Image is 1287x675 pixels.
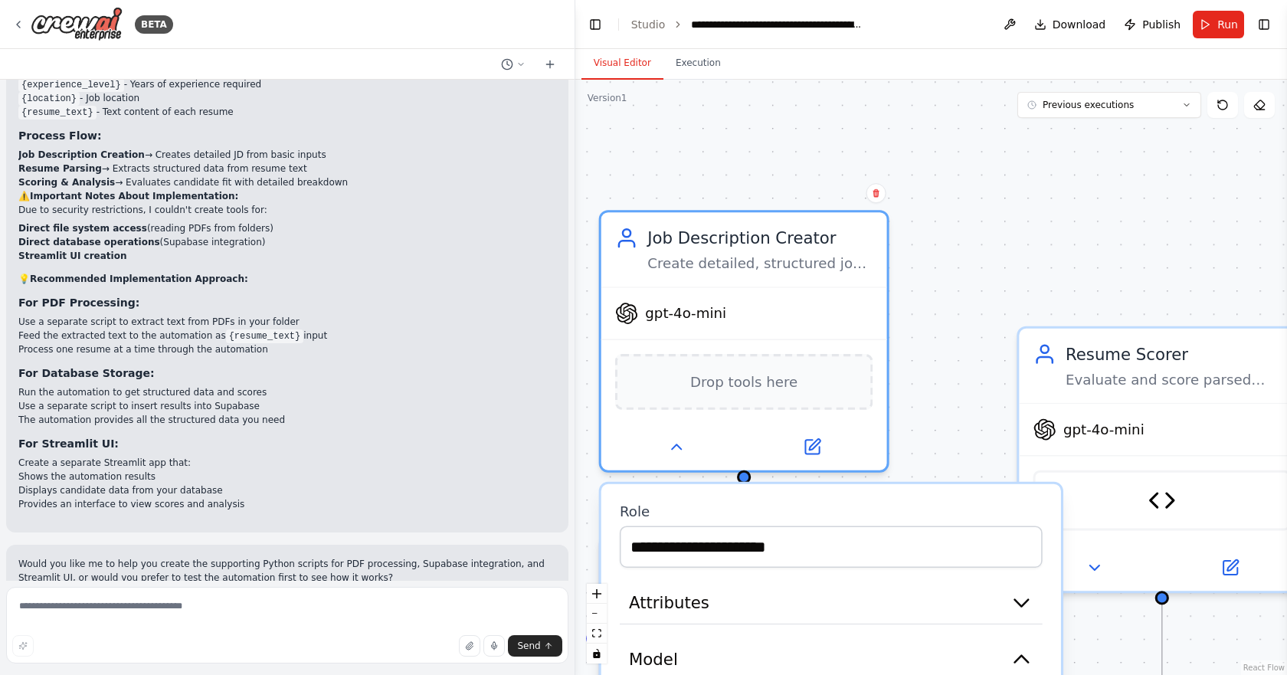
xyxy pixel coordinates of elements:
label: Role [620,503,1043,521]
li: Use a separate script to extract text from PDFs in your folder [18,315,556,329]
span: gpt-4o-mini [645,304,726,323]
span: gpt-4o-mini [1063,420,1145,438]
li: The automation provides all the structured data you need [18,413,556,427]
nav: breadcrumb [631,17,864,32]
li: - Job location [18,91,556,105]
li: Feed the extracted text to the automation as input [18,329,556,342]
code: {experience_level} [18,78,124,92]
li: Create a separate Streamlit app that: [18,456,556,511]
button: Improve this prompt [12,635,34,657]
strong: Streamlit UI creation [18,251,126,261]
li: - Years of experience required [18,77,556,91]
strong: Recommended Implementation Approach: [30,274,248,284]
div: Version 1 [588,92,627,104]
button: Execution [663,48,733,80]
span: Model [629,648,678,671]
li: → Creates detailed JD from basic inputs [18,148,556,162]
button: zoom out [587,604,607,624]
button: Start a new chat [538,55,562,74]
li: → Evaluates candidate fit with detailed breakdown [18,175,556,189]
li: - Text content of each resume [18,105,556,119]
p: Would you like me to help you create the supporting Python scripts for PDF processing, Supabase i... [18,557,556,585]
strong: For PDF Processing: [18,297,139,309]
code: {resume_text} [226,329,304,343]
span: Send [517,640,540,652]
strong: Process Flow: [18,129,102,142]
strong: Resume Parsing [18,163,102,174]
strong: Direct file system access [18,223,147,234]
button: Run [1193,11,1244,38]
button: zoom in [587,584,607,604]
h2: 💡 [18,272,556,286]
li: Shows the automation results [18,470,556,483]
a: React Flow attribution [1243,664,1285,672]
span: Attributes [629,591,709,614]
li: Use a separate script to insert results into Supabase [18,399,556,413]
button: fit view [587,624,607,644]
button: Open in side panel [746,433,877,460]
li: Provides an interface to view scores and analysis [18,497,556,511]
button: Switch to previous chat [495,55,532,74]
span: Publish [1142,17,1181,32]
strong: Scoring & Analysis [18,177,115,188]
span: Download [1053,17,1106,32]
button: Upload files [459,635,480,657]
strong: For Database Storage: [18,367,155,379]
span: Previous executions [1043,99,1134,111]
li: Run the automation to get structured data and scores [18,385,556,399]
button: toggle interactivity [587,644,607,664]
strong: Important Notes About Implementation: [30,191,238,202]
code: {location} [18,92,80,106]
span: Run [1217,17,1238,32]
a: Studio [631,18,666,31]
p: Due to security restrictions, I couldn't create tools for: [18,203,556,217]
button: Publish [1118,11,1187,38]
strong: For Streamlit UI: [18,437,119,450]
button: Send [508,635,562,657]
li: (Supabase integration) [18,235,556,249]
span: Drop tools here [690,370,797,393]
button: Previous executions [1017,92,1201,118]
li: Process one resume at a time through the automation [18,342,556,356]
div: Create detailed, structured job descriptions based on basic job requirements and desired skills. ... [647,254,873,273]
img: Logo [31,7,123,41]
strong: Direct database operations [18,237,160,247]
div: React Flow controls [587,584,607,664]
h2: ⚠️ [18,189,556,203]
div: Job Description CreatorCreate detailed, structured job descriptions based on basic job requiremen... [598,210,889,473]
code: {resume_text} [18,106,97,120]
li: → Extracts structured data from resume text [18,162,556,175]
button: Delete node [866,183,886,203]
img: Resume Scoring Tool [1148,487,1175,514]
div: BETA [135,15,173,34]
li: (reading PDFs from folders) [18,221,556,235]
button: Visual Editor [581,48,663,80]
button: Show right sidebar [1253,14,1275,35]
button: Click to speak your automation idea [483,635,505,657]
button: Hide left sidebar [585,14,606,35]
button: Attributes [620,582,1043,624]
button: Download [1028,11,1112,38]
strong: Job Description Creation [18,149,145,160]
div: Job Description Creator [647,226,873,249]
li: Displays candidate data from your database [18,483,556,497]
